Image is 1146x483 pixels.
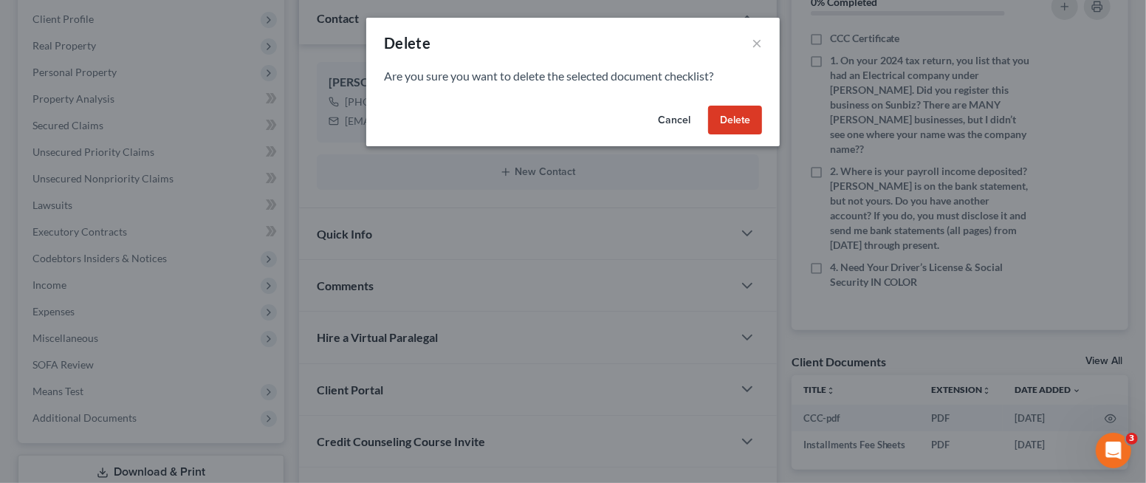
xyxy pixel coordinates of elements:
span: 3 [1126,433,1138,445]
p: Are you sure you want to delete the selected document checklist? [384,68,762,85]
div: Delete [384,32,430,53]
button: Delete [708,106,762,135]
button: Cancel [646,106,702,135]
iframe: Intercom live chat [1096,433,1131,468]
button: × [752,34,762,52]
